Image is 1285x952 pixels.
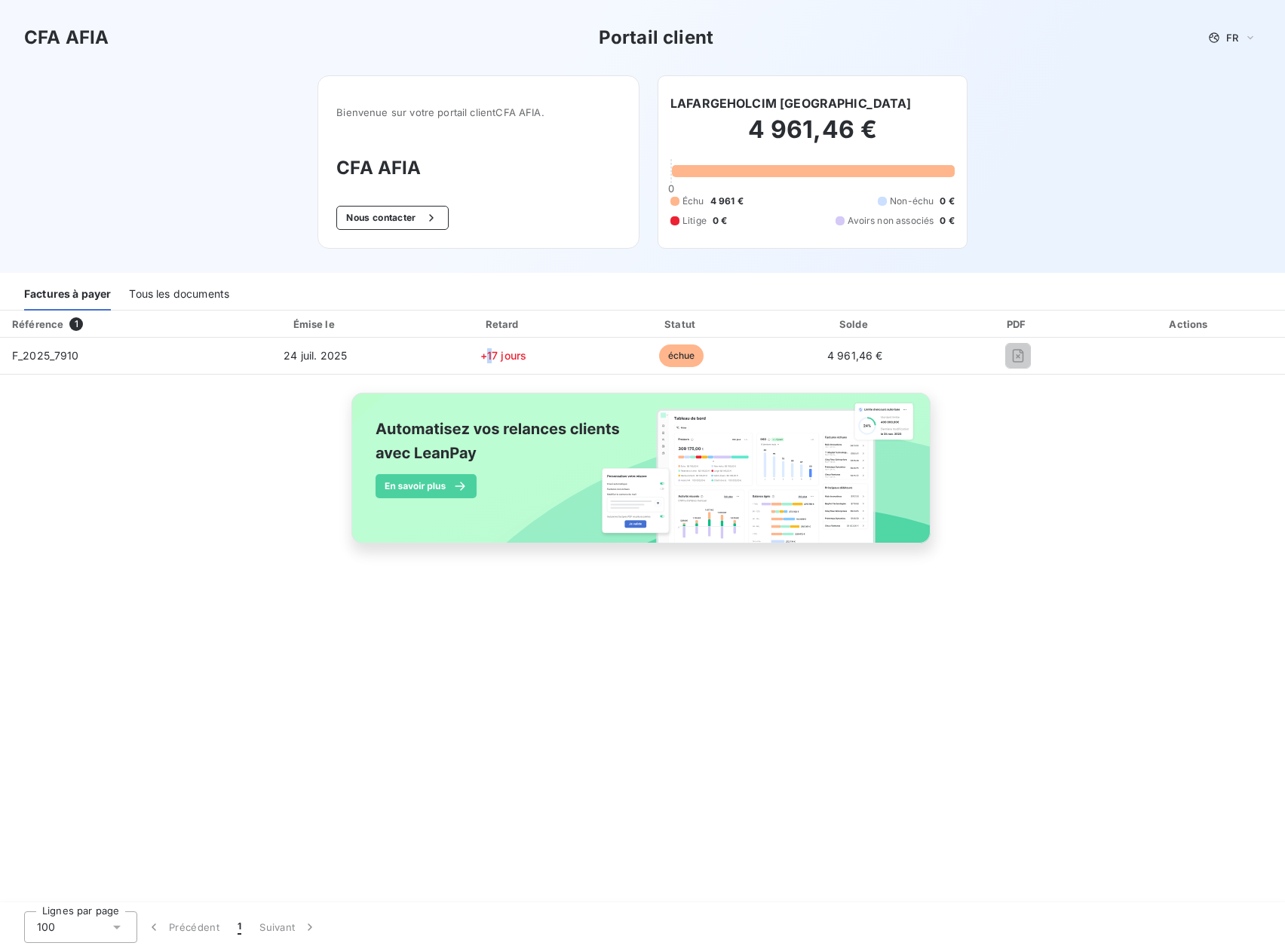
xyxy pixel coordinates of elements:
[670,115,955,160] h2: 4 961,46 €
[943,317,1091,332] div: PDF
[670,94,912,112] h6: LAFARGEHOLCIM [GEOGRAPHIC_DATA]
[228,911,250,943] button: 1
[848,214,934,228] span: Avoirs non associés
[596,317,766,332] div: Statut
[24,24,109,51] h3: CFA AFIA
[12,318,63,330] div: Référence
[284,349,347,362] span: 24 juil. 2025
[710,194,744,208] span: 4 961 €
[599,24,713,51] h3: Portail client
[24,279,111,311] div: Factures à payer
[682,214,707,228] span: Litige
[890,194,934,208] span: Non-échu
[713,214,727,228] span: 0 €
[940,194,954,208] span: 0 €
[336,106,621,118] span: Bienvenue sur votre portail client CFA AFIA .
[137,911,228,943] button: Précédent
[336,206,448,230] button: Nous contacter
[1226,32,1238,44] span: FR
[1098,317,1282,332] div: Actions
[129,279,229,311] div: Tous les documents
[69,317,83,331] span: 1
[940,214,954,228] span: 0 €
[220,317,410,332] div: Émise le
[682,194,704,208] span: Échu
[12,349,79,362] span: F_2025_7910
[37,920,55,935] span: 100
[238,920,241,935] span: 1
[659,344,704,367] span: échue
[336,155,621,182] h3: CFA AFIA
[338,384,947,569] img: banner
[827,349,883,362] span: 4 961,46 €
[250,911,327,943] button: Suivant
[668,182,674,194] span: 0
[416,317,590,332] div: Retard
[480,349,526,362] span: +17 jours
[772,317,937,332] div: Solde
